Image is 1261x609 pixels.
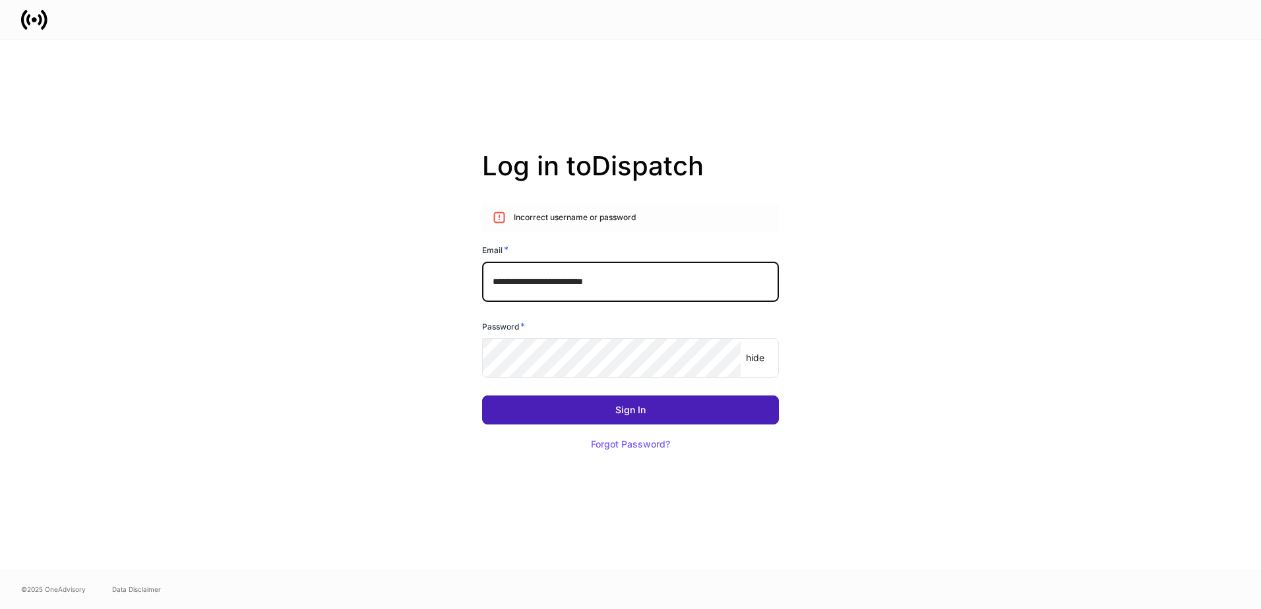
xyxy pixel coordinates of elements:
span: © 2025 OneAdvisory [21,584,86,594]
button: Sign In [482,395,779,424]
h2: Log in to Dispatch [482,150,779,203]
a: Data Disclaimer [112,584,161,594]
h6: Password [482,320,525,333]
button: Forgot Password? [574,430,687,459]
h6: Email [482,243,508,256]
div: Incorrect username or password [514,207,636,229]
div: Forgot Password? [591,440,670,449]
p: hide [746,351,764,364]
div: Sign In [615,405,646,415]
